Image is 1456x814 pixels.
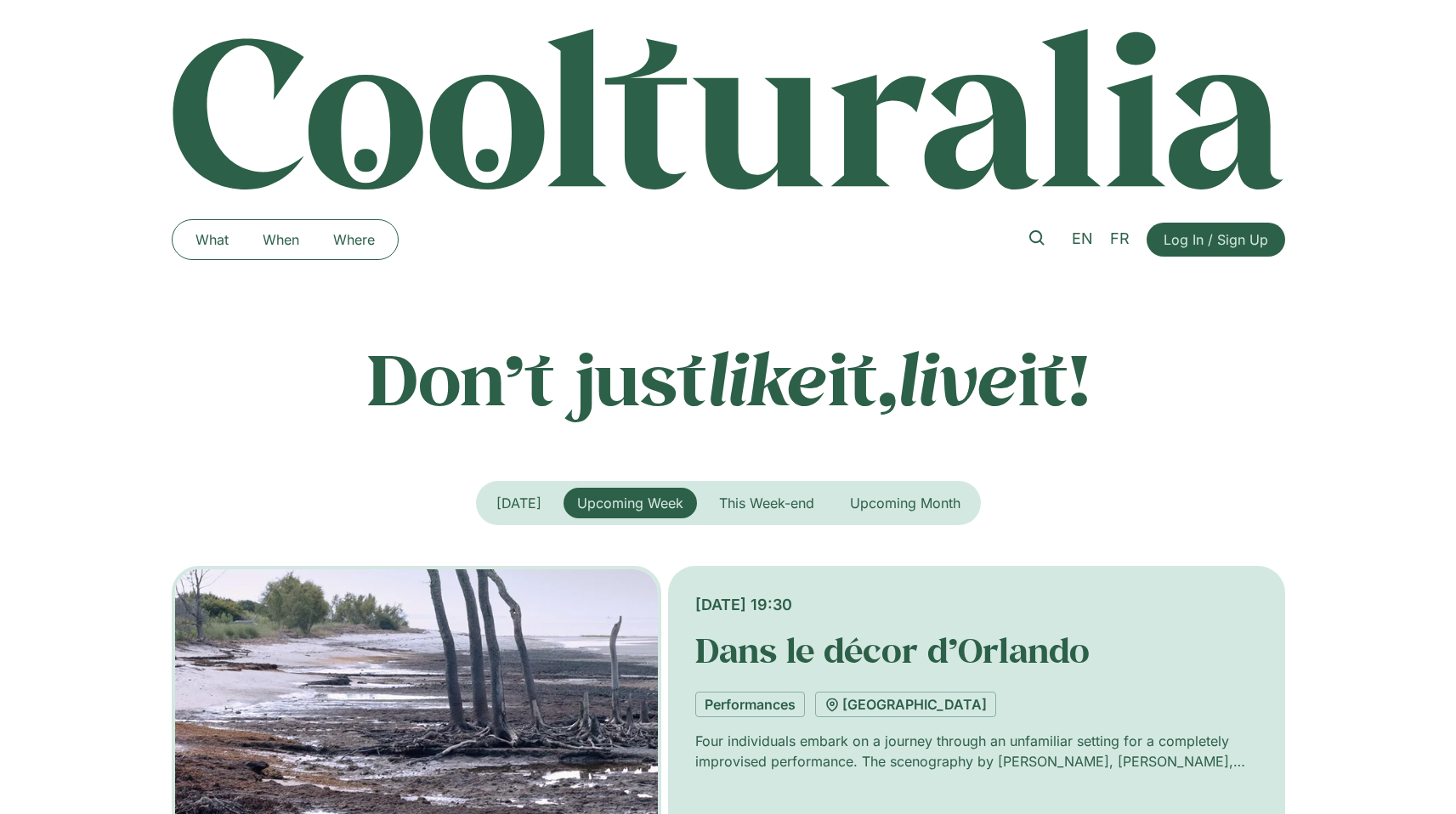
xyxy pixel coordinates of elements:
[719,495,814,512] span: This Week-end
[898,331,1018,425] em: live
[178,226,392,253] nav: Menu
[1164,229,1268,250] span: Log In / Sign Up
[707,331,828,425] em: like
[815,692,996,717] a: [GEOGRAPHIC_DATA]
[577,495,683,512] span: Upcoming Week
[1147,223,1285,257] a: Log In / Sign Up
[850,495,960,512] span: Upcoming Month
[695,731,1257,772] p: Four individuals embark on a journey through an unfamiliar setting for a completely improvised pe...
[316,226,392,253] a: Where
[1072,229,1093,247] span: EN
[496,495,541,512] span: [DATE]
[178,226,246,253] a: What
[695,593,1257,616] div: [DATE] 19:30
[695,692,805,717] a: Performances
[172,336,1285,421] p: Don’t just it, it!
[246,226,316,253] a: When
[1102,227,1138,252] a: FR
[695,628,1090,672] a: Dans le décor d’Orlando
[1110,229,1130,247] span: FR
[1063,227,1102,252] a: EN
